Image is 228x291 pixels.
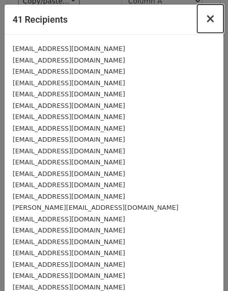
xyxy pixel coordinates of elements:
small: [EMAIL_ADDRESS][DOMAIN_NAME] [13,226,125,234]
small: [EMAIL_ADDRESS][DOMAIN_NAME] [13,68,125,75]
small: [EMAIL_ADDRESS][DOMAIN_NAME] [13,79,125,87]
small: [EMAIL_ADDRESS][DOMAIN_NAME] [13,193,125,200]
small: [EMAIL_ADDRESS][DOMAIN_NAME] [13,272,125,279]
h5: 41 Recipients [13,13,68,26]
small: [EMAIL_ADDRESS][DOMAIN_NAME] [13,249,125,257]
small: [EMAIL_ADDRESS][DOMAIN_NAME] [13,238,125,246]
small: [EMAIL_ADDRESS][DOMAIN_NAME] [13,125,125,132]
small: [EMAIL_ADDRESS][DOMAIN_NAME] [13,261,125,268]
small: [EMAIL_ADDRESS][DOMAIN_NAME] [13,113,125,121]
small: [EMAIL_ADDRESS][DOMAIN_NAME] [13,170,125,178]
span: × [205,12,215,26]
small: [PERSON_NAME][EMAIL_ADDRESS][DOMAIN_NAME] [13,204,179,211]
small: [EMAIL_ADDRESS][DOMAIN_NAME] [13,283,125,291]
small: [EMAIL_ADDRESS][DOMAIN_NAME] [13,56,125,64]
small: [EMAIL_ADDRESS][DOMAIN_NAME] [13,147,125,155]
small: [EMAIL_ADDRESS][DOMAIN_NAME] [13,45,125,52]
button: Close [197,5,223,33]
small: [EMAIL_ADDRESS][DOMAIN_NAME] [13,102,125,109]
small: [EMAIL_ADDRESS][DOMAIN_NAME] [13,158,125,166]
small: [EMAIL_ADDRESS][DOMAIN_NAME] [13,136,125,143]
small: [EMAIL_ADDRESS][DOMAIN_NAME] [13,181,125,189]
iframe: Chat Widget [178,243,228,291]
small: [EMAIL_ADDRESS][DOMAIN_NAME] [13,215,125,223]
small: [EMAIL_ADDRESS][DOMAIN_NAME] [13,90,125,98]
